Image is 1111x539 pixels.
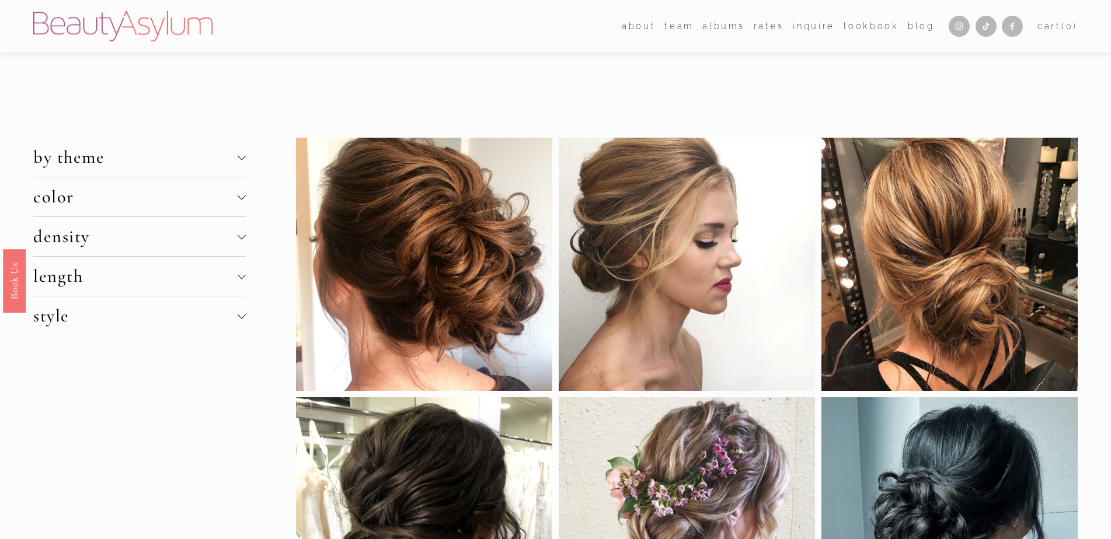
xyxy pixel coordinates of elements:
button: density [33,217,246,256]
button: length [33,257,246,296]
a: albums [702,17,744,34]
a: TikTok [976,16,997,37]
span: 0 [1066,21,1074,31]
a: Blog [908,17,935,34]
span: style [33,305,238,327]
span: team [664,19,694,34]
button: color [33,177,246,216]
span: color [33,186,238,208]
a: folder dropdown [622,17,656,34]
a: Facebook [1002,16,1023,37]
span: density [33,226,238,247]
span: about [622,19,656,34]
a: Lookbook [844,17,898,34]
a: Instagram [949,16,970,37]
span: ( ) [1061,21,1078,31]
a: folder dropdown [664,17,694,34]
a: Book Us [3,249,26,313]
a: 0 items in cart [1037,19,1078,34]
span: by theme [33,146,238,168]
button: by theme [33,138,246,177]
button: style [33,296,246,335]
span: length [33,265,238,287]
img: Beauty Asylum | Bridal Hair &amp; Makeup Charlotte &amp; Atlanta [33,11,213,41]
a: Rates [754,17,784,34]
a: Inquire [793,17,835,34]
